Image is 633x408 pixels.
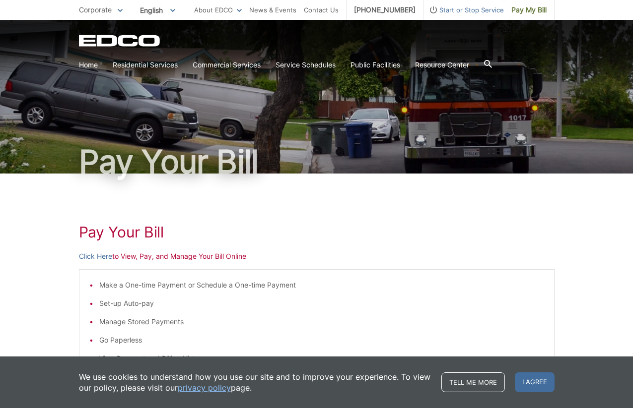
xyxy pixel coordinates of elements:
a: Service Schedules [276,59,336,70]
p: We use cookies to understand how you use our site and to improve your experience. To view our pol... [79,371,431,393]
li: Make a One-time Payment or Schedule a One-time Payment [99,280,544,291]
a: Click Here [79,251,112,262]
a: Resource Center [415,59,469,70]
a: Home [79,59,98,70]
a: privacy policy [178,382,231,393]
a: Residential Services [113,59,178,70]
a: Contact Us [304,4,339,15]
h1: Pay Your Bill [79,223,555,241]
li: Set-up Auto-pay [99,298,544,309]
a: EDCD logo. Return to the homepage. [79,35,161,47]
li: View Payment and Billing History [99,353,544,364]
li: Manage Stored Payments [99,316,544,327]
a: Tell me more [441,372,505,392]
li: Go Paperless [99,335,544,346]
a: Public Facilities [351,59,400,70]
span: English [133,2,183,18]
a: About EDCO [194,4,242,15]
a: News & Events [249,4,296,15]
span: Pay My Bill [511,4,547,15]
span: Corporate [79,5,112,14]
p: to View, Pay, and Manage Your Bill Online [79,251,555,262]
a: Commercial Services [193,59,261,70]
span: I agree [515,372,555,392]
h1: Pay Your Bill [79,146,555,177]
